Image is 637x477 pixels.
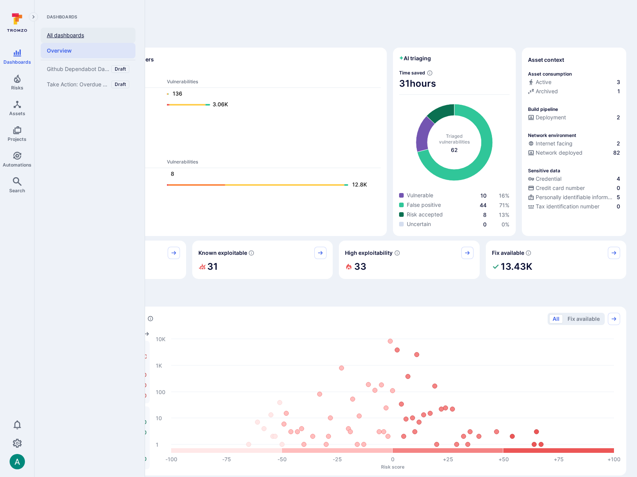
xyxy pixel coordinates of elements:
[156,441,158,447] text: 1
[47,66,110,73] span: Github Dependabot Dashboard
[483,221,487,228] a: 0
[480,192,487,199] a: 10
[536,78,551,86] span: Active
[554,456,564,462] text: +75
[443,456,453,462] text: +25
[613,149,620,157] span: 82
[617,140,620,147] span: 2
[536,175,561,183] span: Credential
[536,184,585,192] span: Credit card number
[394,250,400,256] svg: EPSS score ≥ 0.7
[333,456,342,462] text: -25
[41,61,135,77] a: Github Dependabot Dashboard
[171,170,174,177] text: 8
[167,170,373,179] a: 8
[198,249,247,257] span: Known exploitable
[345,249,393,257] span: High exploitability
[528,87,620,95] a: Archived1
[499,211,510,218] span: 13 %
[536,140,573,147] span: Internet facing
[213,101,228,107] text: 3.06K
[528,168,560,173] p: Sensitive data
[536,193,615,201] span: Personally identifiable information (PII)
[41,77,135,92] a: Take Action: Overdue and highest impact
[528,203,620,212] div: Evidence indicative of processing tax identification numbers
[483,211,487,218] a: 8
[528,87,620,97] div: Code repository is archived
[111,81,129,88] div: Draft
[536,203,599,210] span: Tax identification number
[9,188,25,193] span: Search
[167,158,381,168] th: Vulnerabilities
[501,259,532,274] h2: 13.43K
[528,140,620,147] a: Internet facing2
[407,220,431,228] span: Uncertain
[528,140,620,149] div: Evidence that an asset is internet facing
[391,456,394,462] text: 0
[31,14,36,20] i: Expand navigation menu
[156,388,165,395] text: 100
[3,59,31,65] span: Dashboards
[528,71,572,77] p: Asset consumption
[352,181,367,188] text: 12.8K
[427,70,433,76] svg: Estimated based on an average time of 30 mins needed to triage each vulnerability
[528,184,620,193] div: Evidence indicative of processing credit card numbers
[528,78,551,86] div: Active
[156,362,162,368] text: 1K
[339,241,480,279] div: High exploitability
[617,203,620,210] span: 0
[3,162,31,168] span: Automations
[536,149,583,157] span: Network deployed
[564,314,603,324] button: Fix available
[528,184,585,192] div: Credit card number
[51,150,381,155] span: Ops scanners
[617,114,620,121] span: 2
[47,81,110,88] span: Take Action: Overdue and highest impact
[528,78,620,87] div: Commits seen in the last 180 days
[528,114,620,123] div: Configured deployment pipeline
[528,193,615,201] div: Personally identifiable information (PII)
[528,140,573,147] div: Internet facing
[399,54,431,62] h2: AI triaging
[41,43,135,58] a: Overview
[528,114,566,121] div: Deployment
[480,202,487,208] a: 44
[451,146,458,154] span: total
[528,149,620,158] div: Evidence that the asset is packaged and deployed somewhere
[617,193,620,201] span: 5
[399,70,425,76] span: Time saved
[354,259,366,274] h2: 33
[399,78,510,90] span: 31 hours
[222,456,231,462] text: -75
[536,114,566,121] span: Deployment
[277,456,287,462] text: -50
[528,203,599,210] div: Tax identification number
[528,184,620,192] a: Credit card number0
[528,175,561,183] div: Credential
[167,180,373,190] a: 12.8K
[165,456,177,462] text: -100
[10,454,25,469] img: ACg8ocLSa5mPYBaXNx3eFu_EmspyJX0laNWN7cXOFirfQ7srZveEpg=s96-c
[528,56,564,64] span: Asset context
[192,241,333,279] div: Known exploitable
[11,85,23,91] span: Risks
[407,191,433,199] span: Vulnerable
[492,249,524,257] span: Fix available
[167,78,381,88] th: Vulnerabilities
[499,211,510,218] a: 13%
[499,202,510,208] a: 71%
[499,202,510,208] span: 71 %
[45,291,626,302] span: Prioritize
[502,221,510,228] span: 0 %
[528,106,558,112] p: Build pipeline
[528,87,558,95] div: Archived
[528,78,620,86] a: Active3
[528,114,620,121] a: Deployment2
[156,414,162,421] text: 10
[51,69,381,75] span: Dev scanners
[111,65,129,73] div: Draft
